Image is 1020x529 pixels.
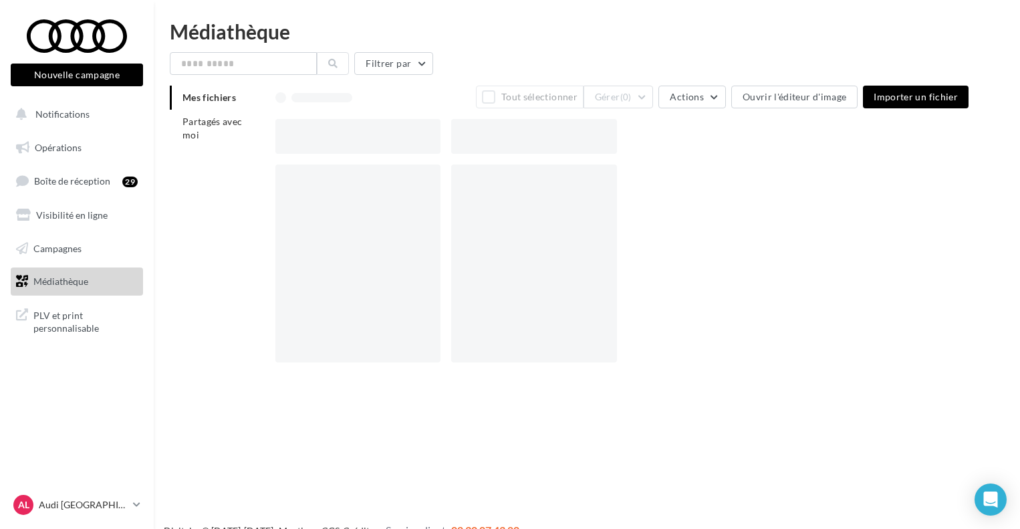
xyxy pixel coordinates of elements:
button: Filtrer par [354,52,433,75]
span: Médiathèque [33,276,88,287]
span: Importer un fichier [874,91,958,102]
div: Open Intercom Messenger [975,484,1007,516]
a: Campagnes [8,235,146,263]
span: PLV et print personnalisable [33,306,138,335]
a: Boîte de réception29 [8,167,146,195]
a: Opérations [8,134,146,162]
span: Partagés avec moi [182,116,243,140]
div: 29 [122,177,138,187]
span: Visibilité en ligne [36,209,108,221]
button: Tout sélectionner [476,86,583,108]
a: Médiathèque [8,268,146,296]
span: Actions [670,91,703,102]
div: Médiathèque [170,21,1004,41]
span: (0) [620,92,632,102]
span: Notifications [35,108,90,120]
button: Notifications [8,100,140,128]
a: PLV et print personnalisable [8,301,146,340]
p: Audi [GEOGRAPHIC_DATA][PERSON_NAME] [39,498,128,512]
button: Nouvelle campagne [11,64,143,86]
span: Boîte de réception [34,175,110,187]
span: Campagnes [33,242,82,253]
span: Opérations [35,142,82,153]
span: Mes fichiers [182,92,236,103]
a: Visibilité en ligne [8,201,146,229]
span: AL [18,498,29,512]
button: Importer un fichier [863,86,969,108]
a: AL Audi [GEOGRAPHIC_DATA][PERSON_NAME] [11,492,143,518]
button: Actions [658,86,725,108]
button: Gérer(0) [584,86,654,108]
button: Ouvrir l'éditeur d'image [731,86,858,108]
